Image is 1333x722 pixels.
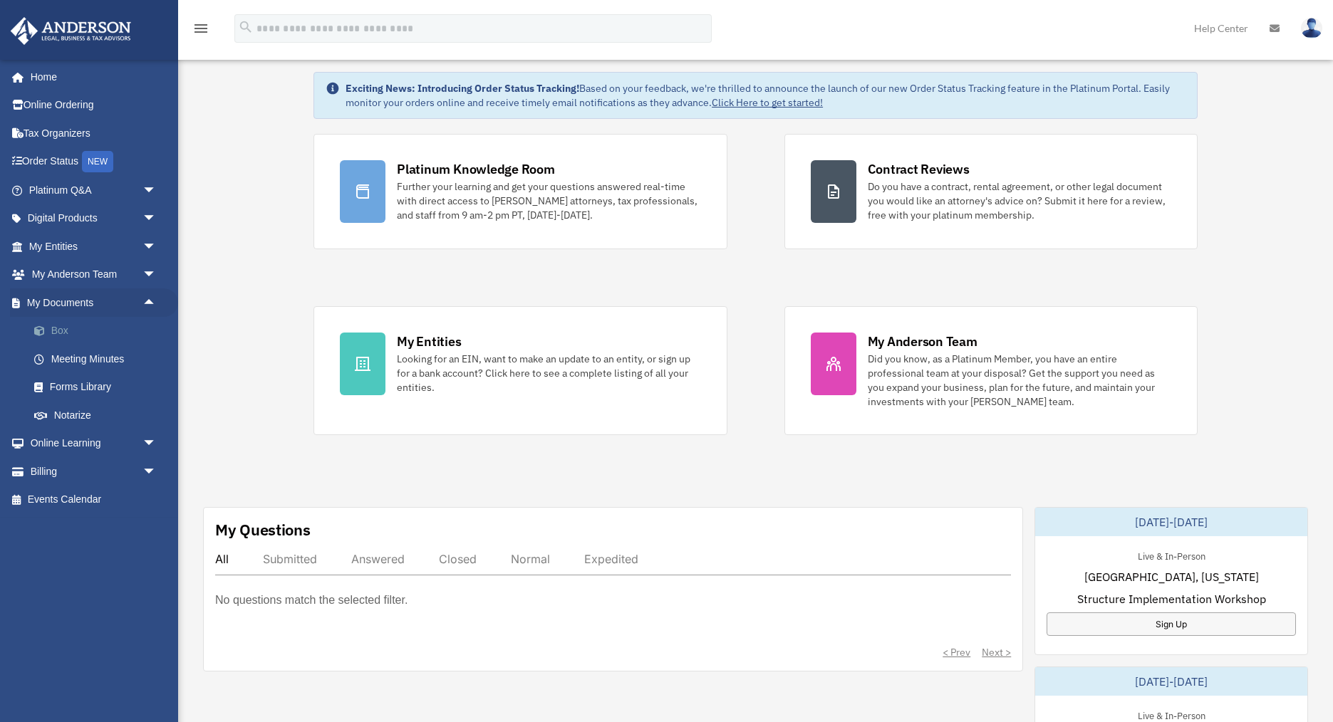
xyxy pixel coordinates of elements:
[1301,18,1322,38] img: User Pic
[215,552,229,566] div: All
[10,288,178,317] a: My Documentsarrow_drop_up
[192,25,209,37] a: menu
[238,19,254,35] i: search
[584,552,638,566] div: Expedited
[346,82,579,95] strong: Exciting News: Introducing Order Status Tracking!
[351,552,405,566] div: Answered
[10,232,178,261] a: My Entitiesarrow_drop_down
[1084,568,1259,585] span: [GEOGRAPHIC_DATA], [US_STATE]
[10,429,178,458] a: Online Learningarrow_drop_down
[397,333,461,350] div: My Entities
[712,96,823,109] a: Click Here to get started!
[313,134,727,249] a: Platinum Knowledge Room Further your learning and get your questions answered real-time with dire...
[511,552,550,566] div: Normal
[439,552,477,566] div: Closed
[10,176,178,204] a: Platinum Q&Aarrow_drop_down
[20,345,178,373] a: Meeting Minutes
[10,63,171,91] a: Home
[868,352,1171,409] div: Did you know, as a Platinum Member, you have an entire professional team at your disposal? Get th...
[142,176,171,205] span: arrow_drop_down
[397,352,700,394] div: Looking for an EIN, want to make an update to an entity, or sign up for a bank account? Click her...
[10,486,178,514] a: Events Calendar
[1035,667,1307,696] div: [DATE]-[DATE]
[1126,548,1217,563] div: Live & In-Person
[142,288,171,318] span: arrow_drop_up
[192,20,209,37] i: menu
[10,91,178,120] a: Online Ordering
[1077,590,1266,607] span: Structure Implementation Workshop
[82,151,113,172] div: NEW
[784,134,1198,249] a: Contract Reviews Do you have a contract, rental agreement, or other legal document you would like...
[10,261,178,289] a: My Anderson Teamarrow_drop_down
[142,261,171,290] span: arrow_drop_down
[784,306,1198,435] a: My Anderson Team Did you know, as a Platinum Member, you have an entire professional team at your...
[20,373,178,402] a: Forms Library
[397,160,555,178] div: Platinum Knowledge Room
[868,333,977,350] div: My Anderson Team
[346,81,1186,110] div: Based on your feedback, we're thrilled to announce the launch of our new Order Status Tracking fe...
[142,429,171,459] span: arrow_drop_down
[1035,508,1307,536] div: [DATE]-[DATE]
[215,590,408,610] p: No questions match the selected filter.
[10,457,178,486] a: Billingarrow_drop_down
[1126,707,1217,722] div: Live & In-Person
[142,204,171,234] span: arrow_drop_down
[20,317,178,345] a: Box
[868,179,1171,222] div: Do you have a contract, rental agreement, or other legal document you would like an attorney's ad...
[142,457,171,486] span: arrow_drop_down
[397,179,700,222] div: Further your learning and get your questions answered real-time with direct access to [PERSON_NAM...
[215,519,311,540] div: My Questions
[10,204,178,233] a: Digital Productsarrow_drop_down
[1047,612,1296,636] a: Sign Up
[263,552,317,566] div: Submitted
[142,232,171,261] span: arrow_drop_down
[6,17,135,45] img: Anderson Advisors Platinum Portal
[10,119,178,147] a: Tax Organizers
[868,160,970,178] div: Contract Reviews
[313,306,727,435] a: My Entities Looking for an EIN, want to make an update to an entity, or sign up for a bank accoun...
[10,147,178,177] a: Order StatusNEW
[20,401,178,429] a: Notarize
